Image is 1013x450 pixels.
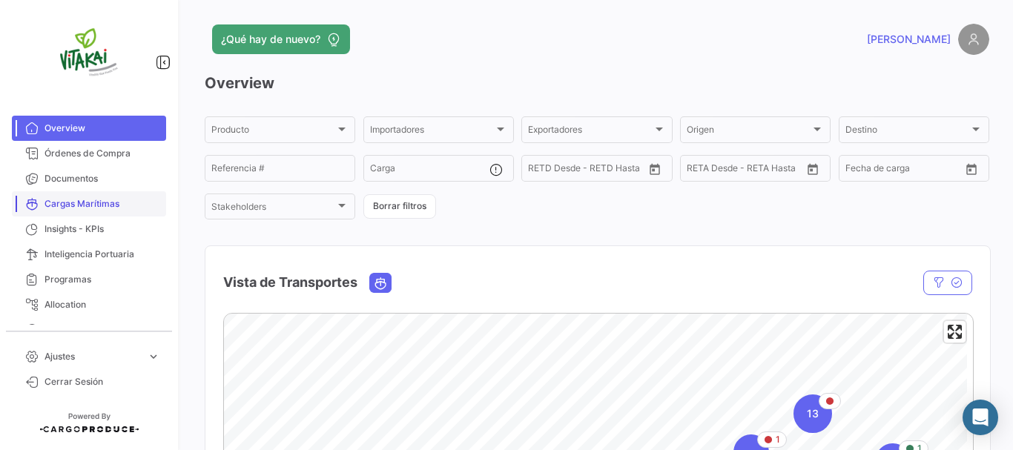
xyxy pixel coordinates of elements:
[867,32,951,47] span: [PERSON_NAME]
[44,172,160,185] span: Documentos
[12,141,166,166] a: Órdenes de Compra
[44,197,160,211] span: Cargas Marítimas
[205,73,989,93] h3: Overview
[807,406,819,421] span: 13
[44,147,160,160] span: Órdenes de Compra
[52,18,126,92] img: vitakai.png
[724,165,779,176] input: Hasta
[12,116,166,141] a: Overview
[44,222,160,236] span: Insights - KPIs
[944,321,966,343] button: Enter fullscreen
[528,165,555,176] input: Desde
[12,216,166,242] a: Insights - KPIs
[223,272,357,293] h4: Vista de Transportes
[882,165,937,176] input: Hasta
[960,158,983,180] button: Open calendar
[44,273,160,286] span: Programas
[963,400,998,435] div: Abrir Intercom Messenger
[44,298,160,311] span: Allocation
[12,191,166,216] a: Cargas Marítimas
[44,122,160,135] span: Overview
[221,32,320,47] span: ¿Qué hay de nuevo?
[363,194,436,219] button: Borrar filtros
[793,394,832,433] div: Map marker
[802,158,824,180] button: Open calendar
[565,165,620,176] input: Hasta
[845,165,872,176] input: Desde
[644,158,666,180] button: Open calendar
[776,433,780,446] span: 1
[687,165,713,176] input: Desde
[528,127,652,137] span: Exportadores
[44,350,141,363] span: Ajustes
[211,127,335,137] span: Producto
[958,24,989,55] img: placeholder-user.png
[44,248,160,261] span: Inteligencia Portuaria
[687,127,811,137] span: Origen
[370,127,494,137] span: Importadores
[12,242,166,267] a: Inteligencia Portuaria
[211,204,335,214] span: Stakeholders
[12,317,166,343] a: Courier
[12,267,166,292] a: Programas
[12,166,166,191] a: Documentos
[44,375,160,388] span: Cerrar Sesión
[845,127,969,137] span: Destino
[147,350,160,363] span: expand_more
[44,323,160,337] span: Courier
[370,274,391,292] button: Ocean
[212,24,350,54] button: ¿Qué hay de nuevo?
[12,292,166,317] a: Allocation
